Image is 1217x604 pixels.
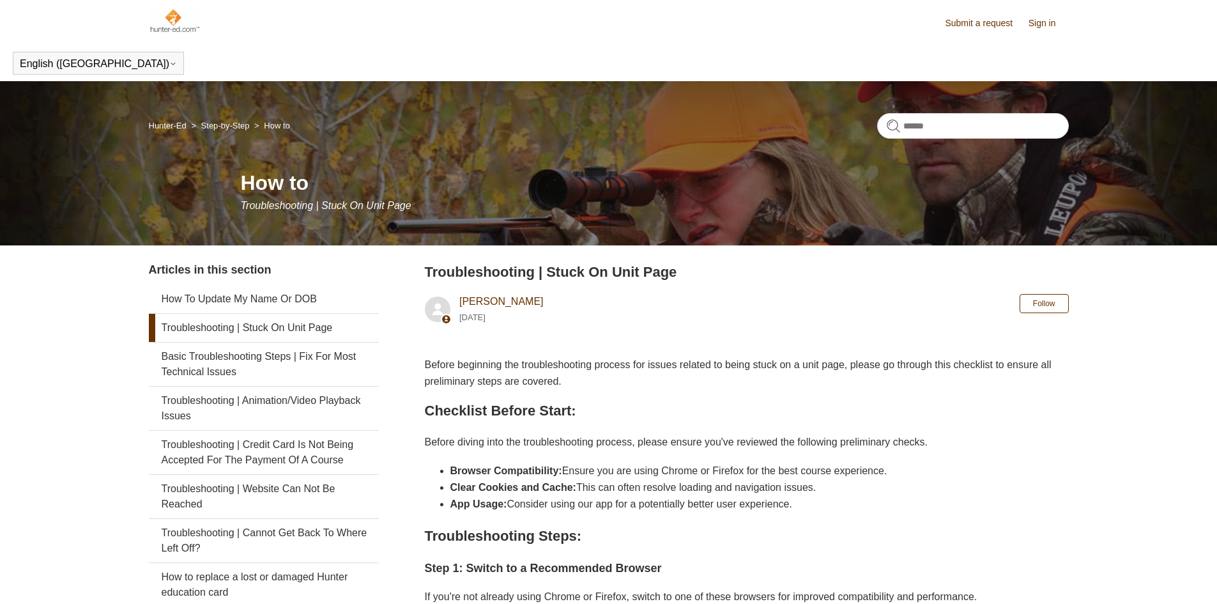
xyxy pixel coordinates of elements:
[450,499,507,509] strong: App Usage:
[1029,17,1069,30] a: Sign in
[425,399,1069,422] h2: Checklist Before Start:
[1135,561,1208,594] div: Chat Support
[425,261,1069,283] h2: Troubleshooting | Stuck On Unit Page
[149,263,272,276] span: Articles in this section
[149,431,379,474] a: Troubleshooting | Credit Card Is Not Being Accepted For The Payment Of A Course
[450,465,562,476] strong: Browser Compatibility:
[450,463,1069,479] li: Ensure you are using Chrome or Firefox for the best course experience.
[149,285,379,313] a: How To Update My Name Or DOB
[149,121,189,130] li: Hunter-Ed
[425,559,1069,578] h3: Step 1: Switch to a Recommended Browser
[450,482,576,493] strong: Clear Cookies and Cache:
[252,121,290,130] li: How to
[945,17,1025,30] a: Submit a request
[149,387,379,430] a: Troubleshooting | Animation/Video Playback Issues
[201,121,250,130] a: Step-by-Step
[149,519,379,562] a: Troubleshooting | Cannot Get Back To Where Left Off?
[149,121,187,130] a: Hunter-Ed
[877,113,1069,139] input: Search
[1020,294,1069,313] button: Follow Article
[459,313,486,322] time: 05/15/2024, 11:36
[149,8,201,33] img: Hunter-Ed Help Center home page
[450,479,1069,496] li: This can often resolve loading and navigation issues.
[241,167,1069,198] h1: How to
[149,314,379,342] a: Troubleshooting | Stuck On Unit Page
[241,200,411,211] span: Troubleshooting | Stuck On Unit Page
[149,475,379,518] a: Troubleshooting | Website Can Not Be Reached
[450,496,1069,513] li: Consider using our app for a potentially better user experience.
[425,434,1069,451] p: Before diving into the troubleshooting process, please ensure you've reviewed the following preli...
[20,58,177,70] button: English ([GEOGRAPHIC_DATA])
[149,343,379,386] a: Basic Troubleshooting Steps | Fix For Most Technical Issues
[264,121,289,130] a: How to
[459,296,544,307] a: [PERSON_NAME]
[425,525,1069,547] h2: Troubleshooting Steps:
[188,121,252,130] li: Step-by-Step
[425,357,1069,389] p: Before beginning the troubleshooting process for issues related to being stuck on a unit page, pl...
